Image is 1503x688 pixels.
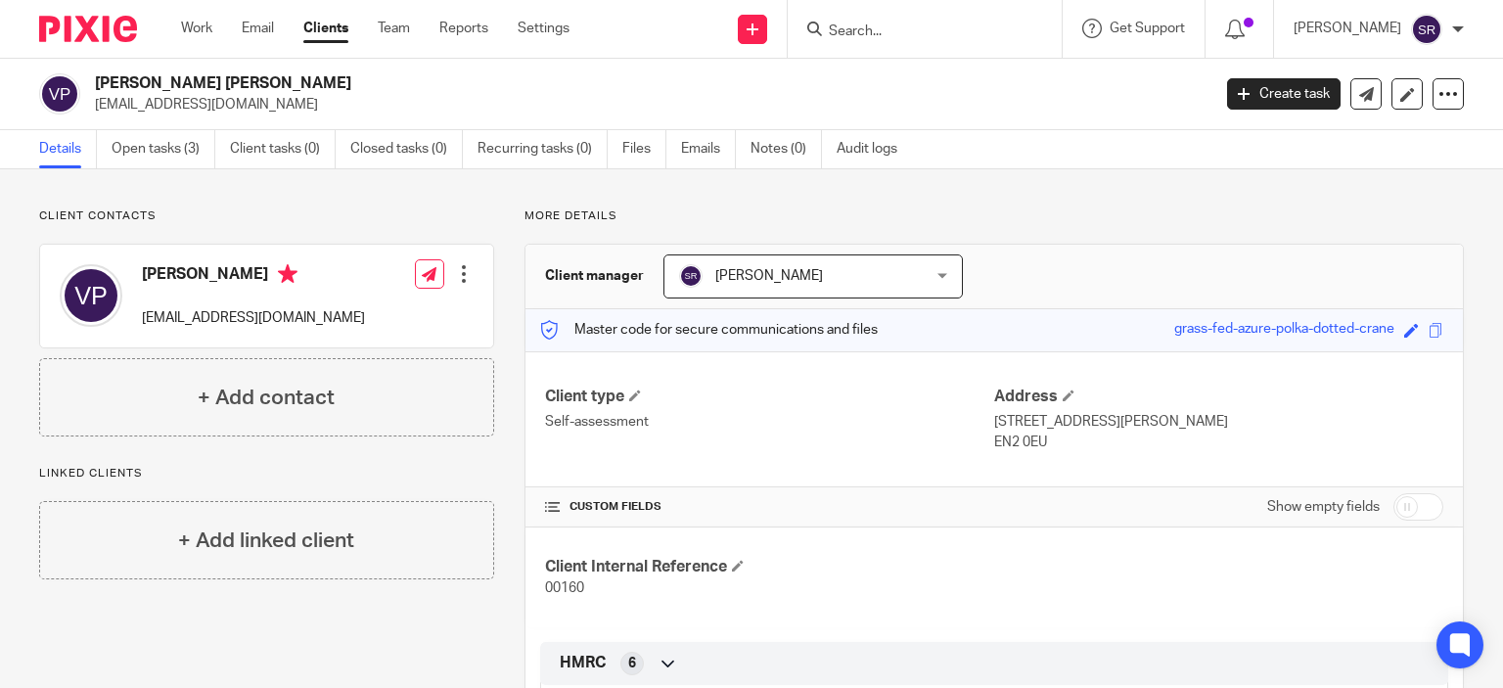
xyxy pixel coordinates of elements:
[303,19,348,38] a: Clients
[39,208,494,224] p: Client contacts
[178,526,354,556] h4: + Add linked client
[39,16,137,42] img: Pixie
[95,95,1198,115] p: [EMAIL_ADDRESS][DOMAIN_NAME]
[242,19,274,38] a: Email
[278,264,297,284] i: Primary
[994,433,1443,452] p: EN2 0EU
[518,19,569,38] a: Settings
[39,466,494,482] p: Linked clients
[560,653,606,673] span: HMRC
[60,264,122,327] img: svg%3E
[545,557,994,577] h4: Client Internal Reference
[1227,78,1341,110] a: Create task
[540,320,878,340] p: Master code for secure communications and files
[994,412,1443,432] p: [STREET_ADDRESS][PERSON_NAME]
[628,654,636,673] span: 6
[112,130,215,168] a: Open tasks (3)
[994,387,1443,407] h4: Address
[378,19,410,38] a: Team
[524,208,1464,224] p: More details
[39,130,97,168] a: Details
[39,73,80,115] img: svg%3E
[439,19,488,38] a: Reports
[142,264,365,289] h4: [PERSON_NAME]
[198,383,335,413] h4: + Add contact
[1174,319,1394,342] div: grass-fed-azure-polka-dotted-crane
[681,130,736,168] a: Emails
[478,130,608,168] a: Recurring tasks (0)
[230,130,336,168] a: Client tasks (0)
[545,581,584,595] span: 00160
[1294,19,1401,38] p: [PERSON_NAME]
[1267,497,1380,517] label: Show empty fields
[622,130,666,168] a: Files
[142,308,365,328] p: [EMAIL_ADDRESS][DOMAIN_NAME]
[181,19,212,38] a: Work
[1411,14,1442,45] img: svg%3E
[1110,22,1185,35] span: Get Support
[715,269,823,283] span: [PERSON_NAME]
[837,130,912,168] a: Audit logs
[545,266,644,286] h3: Client manager
[95,73,978,94] h2: [PERSON_NAME] [PERSON_NAME]
[827,23,1003,41] input: Search
[679,264,703,288] img: svg%3E
[751,130,822,168] a: Notes (0)
[350,130,463,168] a: Closed tasks (0)
[545,412,994,432] p: Self-assessment
[545,387,994,407] h4: Client type
[545,499,994,515] h4: CUSTOM FIELDS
